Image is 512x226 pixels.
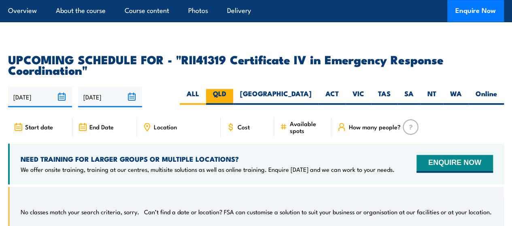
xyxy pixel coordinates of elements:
[206,89,233,105] label: QLD
[8,87,72,107] input: From date
[21,165,395,173] p: We offer onsite training, training at our centres, multisite solutions as well as online training...
[21,154,395,163] h4: NEED TRAINING FOR LARGER GROUPS OR MULTIPLE LOCATIONS?
[421,89,443,105] label: NT
[78,87,142,107] input: To date
[8,54,504,75] h2: UPCOMING SCHEDULE FOR - "RII41319 Certificate IV in Emergency Response Coordination"
[371,89,397,105] label: TAS
[469,89,504,105] label: Online
[319,89,346,105] label: ACT
[180,89,206,105] label: ALL
[233,89,319,105] label: [GEOGRAPHIC_DATA]
[89,123,114,130] span: End Date
[144,208,492,216] p: Can’t find a date or location? FSA can customise a solution to suit your business or organisation...
[443,89,469,105] label: WA
[348,123,400,130] span: How many people?
[290,120,326,134] span: Available spots
[397,89,421,105] label: SA
[238,123,250,130] span: Cost
[21,208,139,216] p: No classes match your search criteria, sorry.
[346,89,371,105] label: VIC
[25,123,53,130] span: Start date
[154,123,177,130] span: Location
[416,155,493,173] button: ENQUIRE NOW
